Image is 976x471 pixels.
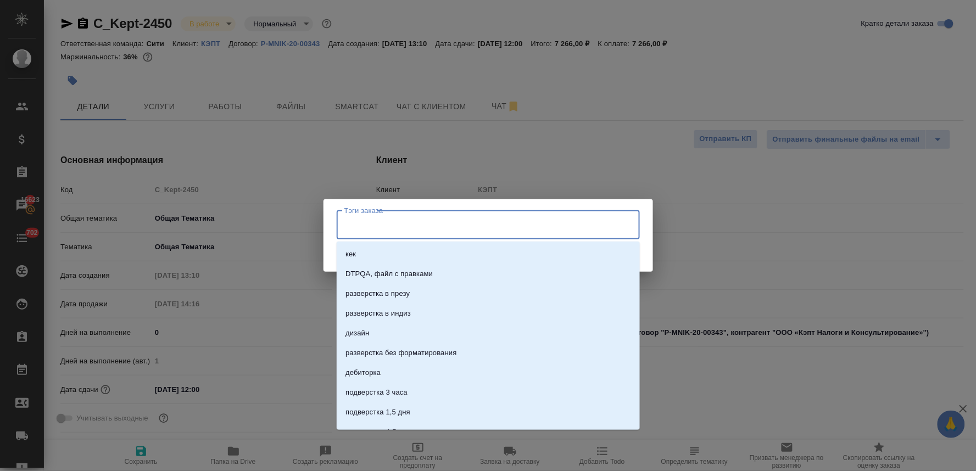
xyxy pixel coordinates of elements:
[345,328,369,339] p: дизайн
[345,427,418,438] p: подверстка 4-5 часов
[345,347,456,358] p: разверстка без форматирования
[345,308,411,319] p: разверстка в индиз
[345,367,381,378] p: дебиторка
[345,249,356,260] p: кек
[345,407,410,418] p: подверстка 1,5 дня
[345,387,408,398] p: подверстка 3 часа
[345,268,433,279] p: DTPQA, файл с правками
[345,288,410,299] p: разверстка в презу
